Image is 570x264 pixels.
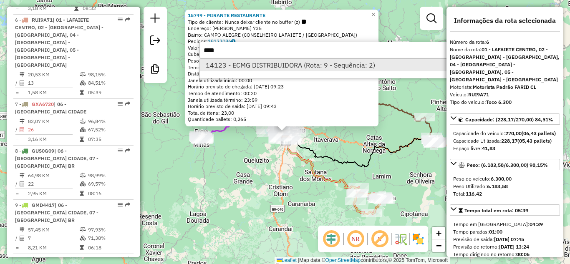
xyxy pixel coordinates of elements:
span: − [436,240,441,251]
a: Tempo total em rota: 05:39 [450,204,560,216]
td: 07:35 [88,135,130,143]
em: Opções [118,101,123,106]
td: = [15,4,19,13]
td: 3,18 KM [28,4,74,13]
div: Quantidade pallets: 0,265 [188,116,376,123]
strong: 41,83 [482,145,495,151]
strong: 01 - LAFAIETE CENTRO, 02 - [GEOGRAPHIC_DATA] - [GEOGRAPHIC_DATA], 04 - [GEOGRAPHIC_DATA] - [GEOGR... [450,46,560,83]
img: Exibir/Ocultar setores [411,232,425,246]
strong: (06,43 pallets) [522,130,556,136]
a: 15749 - MIRANTE RESTAURANTE [188,12,265,18]
span: Capacidade: (228,17/270,00) 84,51% [465,116,553,123]
div: Bairro: CAMPO ALEGRE (CONSELHEIRO LAFAIETE / [GEOGRAPHIC_DATA]) [188,32,376,38]
td: 08:32 [82,4,126,13]
em: Rota exportada [125,256,130,261]
div: Número da rota: [450,38,560,46]
td: = [15,88,19,97]
td: / [15,79,19,87]
ul: Option List [200,59,449,71]
em: Rota exportada [125,17,130,22]
a: Capacidade: (228,17/270,00) 84,51% [450,113,560,125]
span: | [298,257,299,263]
td: 64,98 KM [28,171,79,180]
i: Total de Atividades [20,181,25,186]
i: % de utilização do peso [80,173,86,178]
a: Nova sessão e pesquisa [147,10,164,29]
span: Ocultar deslocamento [321,229,341,249]
div: Previsão de saída: [453,236,557,243]
div: Janela utilizada término: 23:59 [188,97,376,103]
div: Atividade não roteirizada - BAR DO TETE [426,137,447,145]
td: 05:39 [88,88,130,97]
i: Total de Atividades [20,80,25,85]
a: Close popup [368,10,378,20]
div: Espaço livre: [453,145,557,152]
i: % de utilização da cubagem [80,236,86,241]
td: 22 [28,180,79,188]
div: Tempo de atendimento: 00:20 [188,12,376,123]
span: 6 - [15,17,103,68]
div: Total: [453,190,557,198]
div: Veículo: [450,91,560,98]
td: 7 [28,234,79,242]
div: Capacidade: (228,17/270,00) 84,51% [450,126,560,156]
div: Total de itens: 23,00 [188,110,376,116]
td: 8,21 KM [28,244,79,252]
td: 08:16 [88,189,130,198]
div: Tempo dirigindo: 00:02 [188,64,376,71]
i: % de utilização do peso [80,227,86,232]
strong: (05,43 pallets) [517,138,552,144]
span: | 06 - [GEOGRAPHIC_DATA] CIDADE, 07 - [GEOGRAPHIC_DATA] BR [15,148,98,169]
strong: Motorista Padrão FARID CL [473,84,536,90]
div: Distância prevista: 0,933 km (27,99 km/h) [188,70,376,77]
i: % de utilização do peso [80,72,86,77]
em: Rota exportada [125,202,130,207]
div: Tempo dirigindo no retorno: [453,251,557,258]
div: Atividade não roteirizada - BAR E REST AVENIDA [425,138,446,147]
div: Atividade não roteirizada - MERC CARNE MARQUESA [270,133,291,141]
span: Tempo total em rota: 05:39 [464,207,528,214]
td: 98,15% [88,70,130,79]
td: 96,84% [88,117,130,126]
div: Peso: (6.183,58/6.300,00) 98,15% [450,172,560,201]
a: Leaflet [277,257,297,263]
div: Valor total: R$ 2.098,88 [188,45,376,51]
span: Nunca deixar cliente no buffer (z) [225,19,306,25]
strong: 270,00 [505,130,522,136]
i: Distância Total [20,72,25,77]
span: GUS0G09 [32,148,54,154]
strong: [DATE] 13:24 [499,244,529,250]
td: 06:18 [88,244,130,252]
div: Atividade não roteirizada - COMERCIAL CARDOSO VI [424,138,445,147]
i: Tempo total em rota [80,191,84,196]
td: 97,93% [88,226,130,234]
td: = [15,189,19,198]
a: OpenStreetMap [325,257,361,263]
i: Observações [231,39,235,44]
strong: 01:00 [489,229,502,235]
td: 20,53 KM [28,70,79,79]
td: = [15,135,19,143]
div: Capacidade Utilizada: [453,137,557,145]
td: 69,57% [88,180,130,188]
a: Criar modelo [147,61,164,80]
div: Horário previsto de saída: [DATE] 09:43 [188,103,376,110]
strong: 6 [486,39,489,45]
span: 7 - [15,101,86,115]
strong: 00:06 [516,251,530,257]
strong: 228,17 [501,138,517,144]
img: Fluxo de ruas [394,232,407,246]
i: % de utilização da cubagem [80,127,86,132]
h4: Informações da rota selecionada [450,17,560,25]
span: 9 - [15,202,98,223]
span: + [436,228,441,238]
i: Tempo total em rota [80,245,84,250]
span: 8 - [15,148,98,169]
div: Janela utilizada início: 00:00 [188,77,376,84]
div: Previsão de retorno: [453,243,557,251]
td: 67,52% [88,126,130,134]
div: Motorista: [450,83,560,91]
i: Tempo total em rota [80,137,84,142]
strong: RUI9A71 [468,91,489,98]
span: Ocultar NR [346,229,366,249]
